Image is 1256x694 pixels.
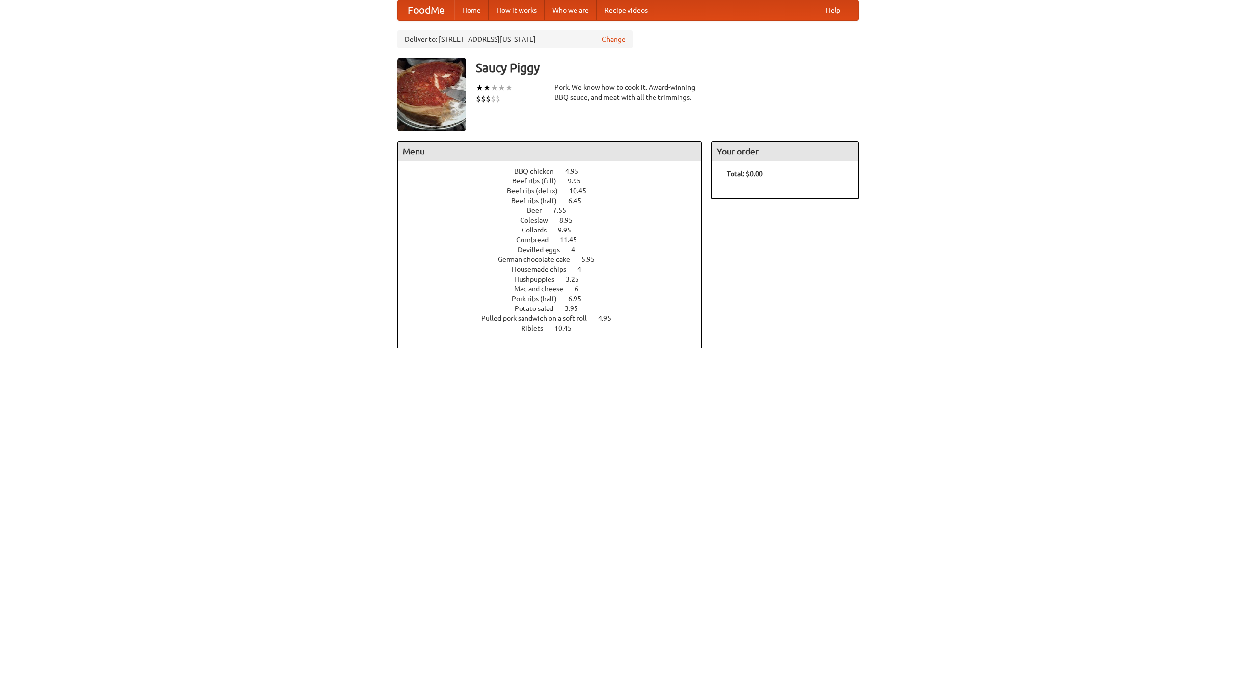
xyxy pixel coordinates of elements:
span: Cornbread [516,236,558,244]
a: Pulled pork sandwich on a soft roll 4.95 [481,314,629,322]
li: $ [496,93,500,104]
span: 10.45 [554,324,581,332]
span: Mac and cheese [514,285,573,293]
div: Pork. We know how to cook it. Award-winning BBQ sauce, and meat with all the trimmings. [554,82,702,102]
span: BBQ chicken [514,167,564,175]
li: $ [486,93,491,104]
li: $ [491,93,496,104]
a: Riblets 10.45 [521,324,590,332]
a: FoodMe [398,0,454,20]
li: ★ [483,82,491,93]
a: Beef ribs (delux) 10.45 [507,187,604,195]
a: Pork ribs (half) 6.95 [512,295,600,303]
a: BBQ chicken 4.95 [514,167,597,175]
a: Home [454,0,489,20]
a: Housemade chips 4 [512,265,600,273]
a: Beef ribs (full) 9.95 [512,177,599,185]
span: 3.95 [565,305,588,312]
span: Beer [527,206,551,214]
span: 6 [575,285,588,293]
span: 6.45 [568,197,591,205]
span: 3.25 [566,275,589,283]
a: Help [818,0,848,20]
span: 11.45 [560,236,587,244]
span: Hushpuppies [514,275,564,283]
span: 4 [571,246,585,254]
span: 4.95 [565,167,588,175]
li: ★ [491,82,498,93]
a: Coleslaw 8.95 [520,216,591,224]
b: Total: $0.00 [727,170,763,178]
h3: Saucy Piggy [476,58,859,77]
span: 4 [577,265,591,273]
a: Recipe videos [597,0,655,20]
span: Beef ribs (delux) [507,187,568,195]
span: Housemade chips [512,265,576,273]
a: Mac and cheese 6 [514,285,597,293]
a: Who we are [545,0,597,20]
span: 6.95 [568,295,591,303]
span: Collards [522,226,556,234]
span: German chocolate cake [498,256,580,263]
a: German chocolate cake 5.95 [498,256,613,263]
span: 10.45 [569,187,596,195]
li: ★ [498,82,505,93]
a: How it works [489,0,545,20]
span: 4.95 [598,314,621,322]
h4: Menu [398,142,701,161]
span: Coleslaw [520,216,558,224]
span: 9.95 [568,177,591,185]
a: Potato salad 3.95 [515,305,596,312]
h4: Your order [712,142,858,161]
span: 8.95 [559,216,582,224]
span: Pork ribs (half) [512,295,567,303]
a: Cornbread 11.45 [516,236,595,244]
li: ★ [476,82,483,93]
span: Potato salad [515,305,563,312]
a: Collards 9.95 [522,226,589,234]
div: Deliver to: [STREET_ADDRESS][US_STATE] [397,30,633,48]
li: $ [476,93,481,104]
li: ★ [505,82,513,93]
span: 9.95 [558,226,581,234]
a: Beef ribs (half) 6.45 [511,197,600,205]
span: 5.95 [581,256,604,263]
a: Change [602,34,626,44]
span: Beef ribs (half) [511,197,567,205]
span: Riblets [521,324,553,332]
span: Beef ribs (full) [512,177,566,185]
a: Beer 7.55 [527,206,584,214]
a: Devilled eggs 4 [518,246,593,254]
img: angular.jpg [397,58,466,131]
span: 7.55 [553,206,576,214]
li: $ [481,93,486,104]
span: Devilled eggs [518,246,570,254]
span: Pulled pork sandwich on a soft roll [481,314,597,322]
a: Hushpuppies 3.25 [514,275,597,283]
